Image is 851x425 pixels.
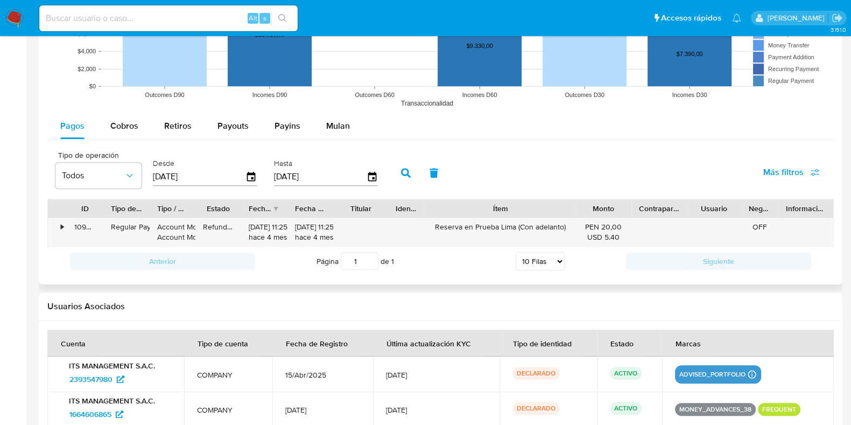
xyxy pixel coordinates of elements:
a: Salir [832,12,843,24]
span: s [263,13,266,23]
h2: Usuarios Asociados [47,301,834,312]
span: Accesos rápidos [661,12,721,24]
input: Buscar usuario o caso... [39,11,298,25]
button: search-icon [271,11,293,26]
span: Alt [249,13,257,23]
p: agustin.duran@mercadolibre.com [767,13,828,23]
a: Notificaciones [732,13,741,23]
span: 3.151.0 [830,25,846,34]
